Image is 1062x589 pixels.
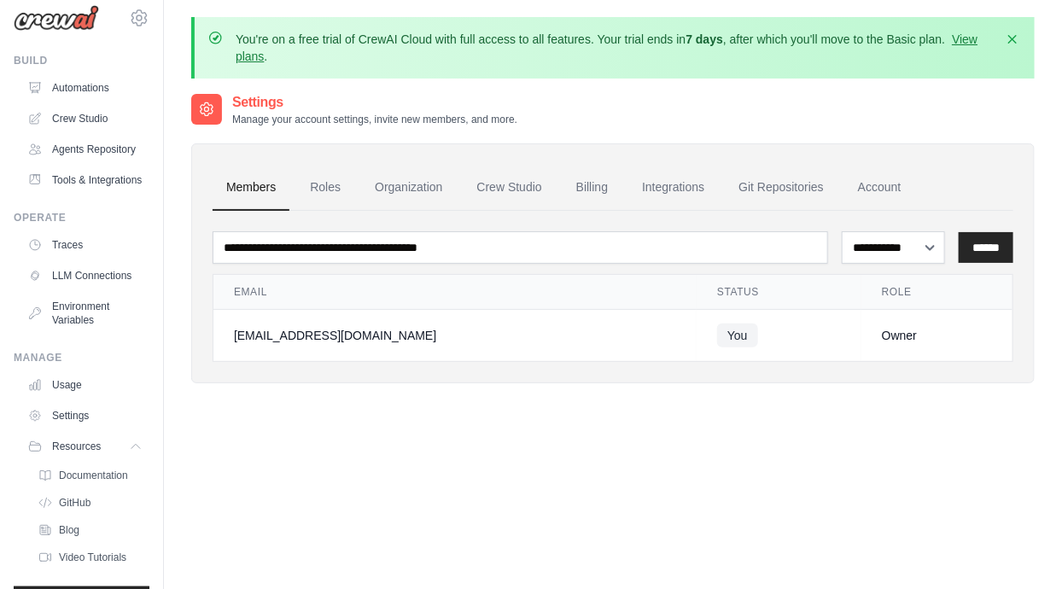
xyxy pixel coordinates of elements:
[882,327,992,344] div: Owner
[59,551,126,564] span: Video Tutorials
[861,275,1012,310] th: Role
[844,165,915,211] a: Account
[52,440,101,453] span: Resources
[20,166,149,194] a: Tools & Integrations
[14,5,99,31] img: Logo
[31,545,149,569] a: Video Tutorials
[31,464,149,487] a: Documentation
[14,351,149,364] div: Manage
[59,469,128,482] span: Documentation
[697,275,861,310] th: Status
[725,165,837,211] a: Git Repositories
[20,262,149,289] a: LLM Connections
[717,324,758,347] span: You
[31,491,149,515] a: GitHub
[31,518,149,542] a: Blog
[20,402,149,429] a: Settings
[59,496,90,510] span: GitHub
[563,165,621,211] a: Billing
[20,136,149,163] a: Agents Repository
[234,327,676,344] div: [EMAIL_ADDRESS][DOMAIN_NAME]
[213,165,289,211] a: Members
[213,275,697,310] th: Email
[20,231,149,259] a: Traces
[464,165,556,211] a: Crew Studio
[20,433,149,460] button: Resources
[232,113,517,126] p: Manage your account settings, invite new members, and more.
[296,165,354,211] a: Roles
[20,105,149,132] a: Crew Studio
[686,32,723,46] strong: 7 days
[14,211,149,225] div: Operate
[20,371,149,399] a: Usage
[236,31,994,65] p: You're on a free trial of CrewAI Cloud with full access to all features. Your trial ends in , aft...
[20,74,149,102] a: Automations
[20,293,149,334] a: Environment Variables
[59,523,79,537] span: Blog
[232,92,517,113] h2: Settings
[628,165,718,211] a: Integrations
[361,165,456,211] a: Organization
[14,54,149,67] div: Build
